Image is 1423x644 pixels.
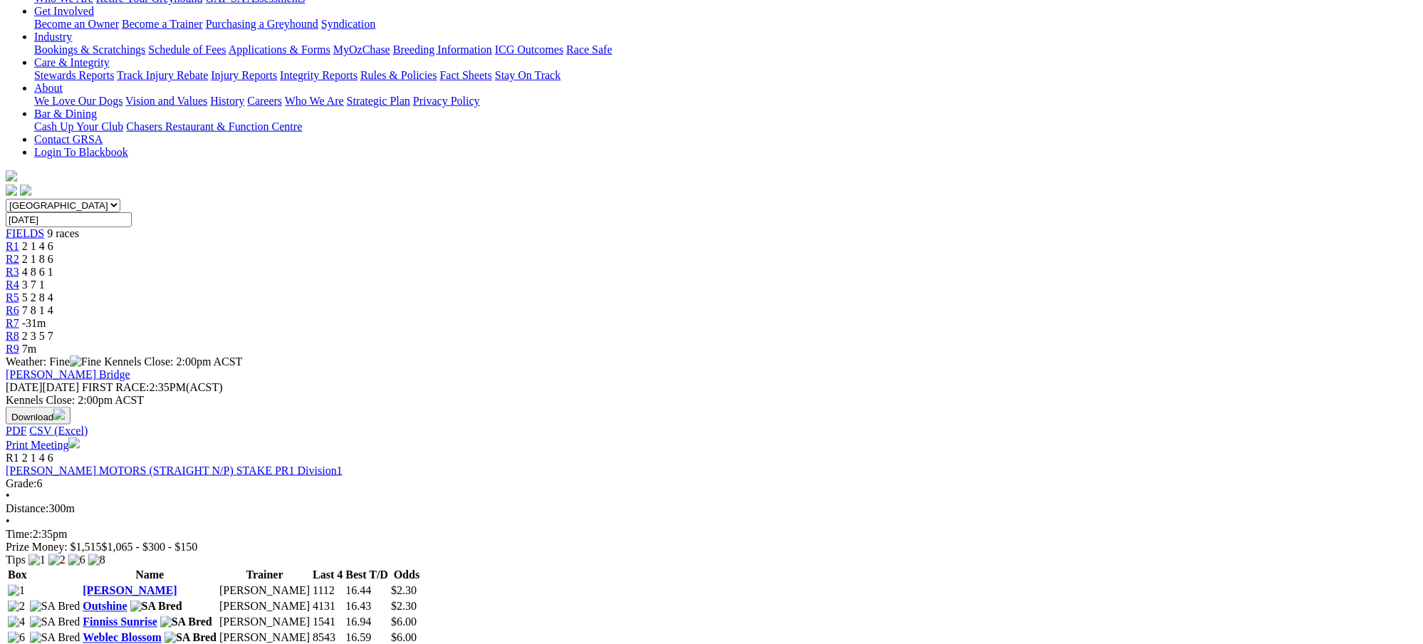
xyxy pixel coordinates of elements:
[6,452,19,464] span: R1
[34,82,63,94] a: About
[6,529,1417,541] div: 2:35pm
[34,18,1417,31] div: Get Involved
[8,585,25,598] img: 1
[206,18,318,30] a: Purchasing a Greyhound
[312,616,343,630] td: 1541
[211,69,277,81] a: Injury Reports
[247,95,282,107] a: Careers
[391,601,417,613] span: $2.30
[566,43,612,56] a: Race Safe
[34,18,119,30] a: Become an Owner
[6,381,79,393] span: [DATE]
[8,601,25,613] img: 2
[321,18,375,30] a: Syndication
[6,490,10,502] span: •
[413,95,480,107] a: Privacy Policy
[148,43,226,56] a: Schedule of Fees
[345,616,389,630] td: 16.94
[160,616,212,629] img: SA Bred
[6,343,19,355] a: R9
[6,381,43,393] span: [DATE]
[83,601,127,613] a: Outshine
[22,317,46,329] span: -31m
[219,584,311,598] td: [PERSON_NAME]
[34,120,1417,133] div: Bar & Dining
[6,304,19,316] a: R6
[6,407,71,425] button: Download
[345,600,389,614] td: 16.43
[6,554,26,566] span: Tips
[47,227,79,239] span: 9 races
[34,43,1417,56] div: Industry
[495,43,563,56] a: ICG Outcomes
[6,355,104,368] span: Weather: Fine
[34,56,110,68] a: Care & Integrity
[6,330,19,342] span: R8
[22,452,53,464] span: 2 1 4 6
[6,291,19,303] a: R5
[280,69,358,81] a: Integrity Reports
[130,601,182,613] img: SA Bred
[22,279,45,291] span: 3 7 1
[6,240,19,252] span: R1
[125,95,207,107] a: Vision and Values
[30,616,80,629] img: SA Bred
[83,616,157,628] a: Finniss Sunrise
[34,31,72,43] a: Industry
[34,5,94,17] a: Get Involved
[48,554,66,567] img: 2
[6,266,19,278] a: R3
[285,95,344,107] a: Who We Are
[8,569,27,581] span: Box
[30,601,80,613] img: SA Bred
[219,616,311,630] td: [PERSON_NAME]
[34,69,114,81] a: Stewards Reports
[333,43,390,56] a: MyOzChase
[6,279,19,291] a: R4
[390,568,423,583] th: Odds
[34,43,145,56] a: Bookings & Scratchings
[82,381,223,393] span: 2:35PM(ACST)
[102,541,198,554] span: $1,065 - $300 - $150
[20,185,31,196] img: twitter.svg
[312,600,343,614] td: 4131
[22,266,53,278] span: 4 8 6 1
[8,616,25,629] img: 4
[6,503,48,515] span: Distance:
[6,212,132,227] input: Select date
[6,394,1417,407] div: Kennels Close: 2:00pm ACST
[312,568,343,583] th: Last 4
[393,43,492,56] a: Breeding Information
[345,568,389,583] th: Best T/D
[34,95,1417,108] div: About
[6,425,26,437] a: PDF
[117,69,208,81] a: Track Injury Rebate
[68,554,85,567] img: 6
[391,632,417,644] span: $6.00
[34,133,103,145] a: Contact GRSA
[122,18,203,30] a: Become a Trainer
[6,516,10,528] span: •
[6,317,19,329] a: R7
[6,253,19,265] a: R2
[6,170,17,182] img: logo-grsa-white.png
[28,554,46,567] img: 1
[22,253,53,265] span: 2 1 8 6
[6,529,33,541] span: Time:
[229,43,330,56] a: Applications & Forms
[219,600,311,614] td: [PERSON_NAME]
[6,425,1417,437] div: Download
[22,240,53,252] span: 2 1 4 6
[6,368,130,380] a: [PERSON_NAME] Bridge
[6,227,44,239] a: FIELDS
[6,185,17,196] img: facebook.svg
[82,568,217,583] th: Name
[53,409,65,420] img: download.svg
[22,343,36,355] span: 7m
